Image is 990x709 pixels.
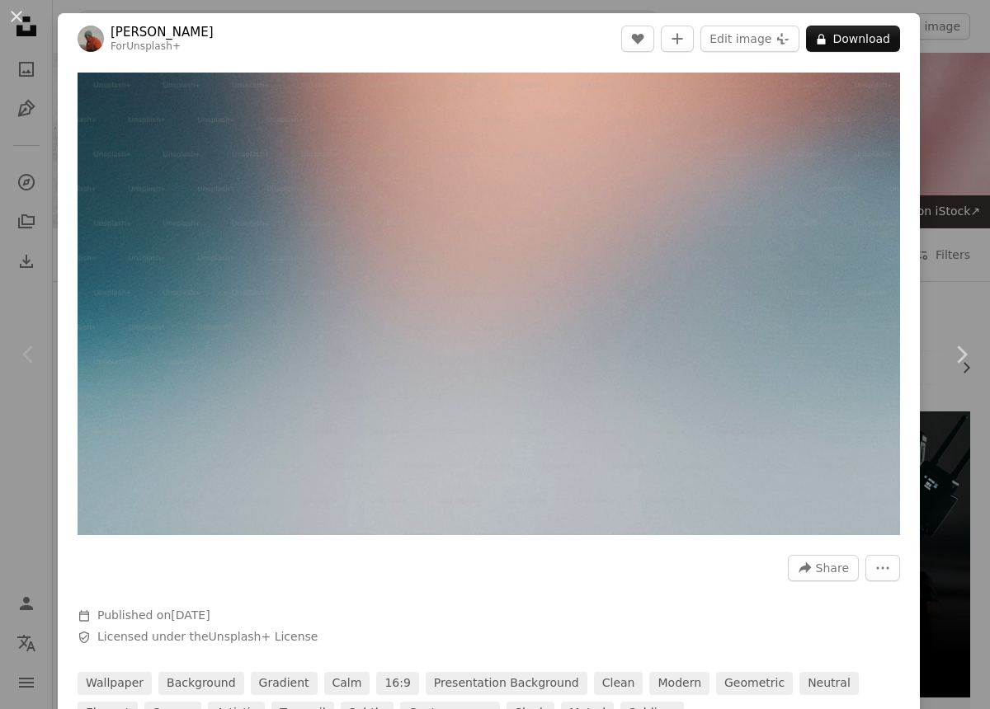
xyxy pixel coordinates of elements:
[865,555,900,581] button: More Actions
[932,275,990,434] a: Next
[661,26,694,52] button: Add to Collection
[171,608,210,622] time: December 6, 2023 at 1:24:18 AM GMT+5:30
[324,672,370,695] a: calm
[78,73,900,535] img: a blurry image of a bird flying in the sky
[97,608,210,622] span: Published on
[78,26,104,52] img: Go to Hanan Edwards's profile
[97,629,318,646] span: Licensed under the
[716,672,793,695] a: geometric
[700,26,799,52] button: Edit image
[816,556,849,580] span: Share
[649,672,709,695] a: modern
[158,672,244,695] a: background
[426,672,587,695] a: presentation background
[621,26,654,52] button: Like
[806,26,900,52] button: Download
[111,24,214,40] a: [PERSON_NAME]
[209,630,318,643] a: Unsplash+ License
[111,40,214,54] div: For
[799,672,859,695] a: neutral
[126,40,181,52] a: Unsplash+
[251,672,318,695] a: gradient
[594,672,643,695] a: clean
[78,672,152,695] a: wallpaper
[78,73,900,535] button: Zoom in on this image
[376,672,418,695] a: 16:9
[788,555,859,581] button: Share this image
